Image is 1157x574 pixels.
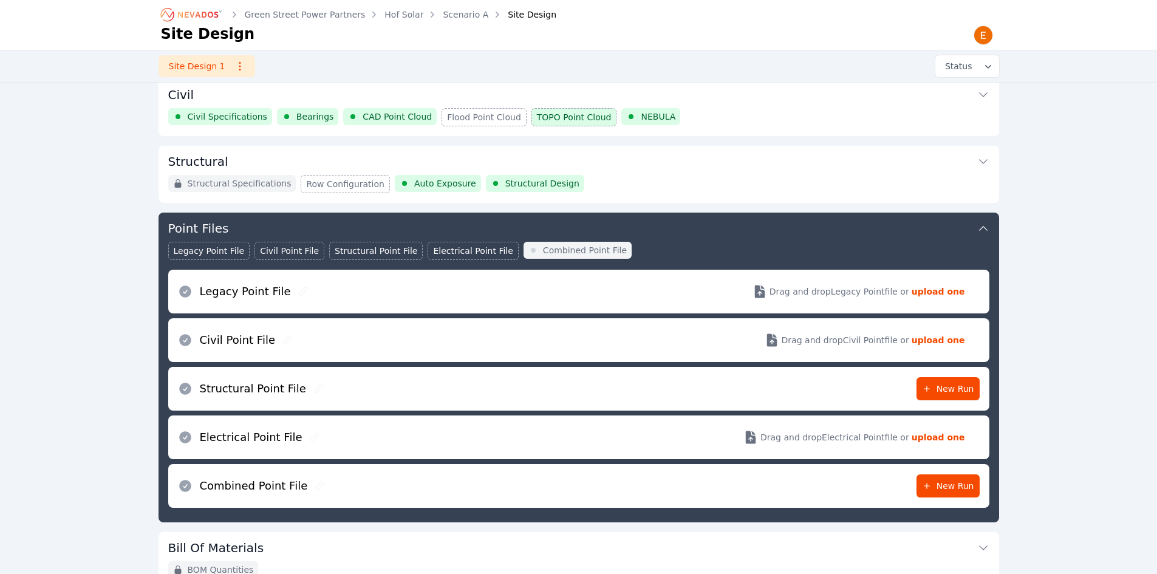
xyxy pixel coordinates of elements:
span: Structural Specifications [188,177,292,190]
h3: Point Files [168,220,229,237]
button: Point Files [168,213,989,242]
a: Scenario A [443,9,488,21]
div: CivilCivil SpecificationsBearingsCAD Point CloudFlood Point CloudTOPO Point CloudNEBULA [159,79,999,136]
h1: Site Design [161,24,255,44]
a: Hof Solar [384,9,423,21]
span: Flood Point Cloud [447,111,521,123]
span: Legacy Point File [174,245,245,257]
span: Status [940,60,972,72]
a: New Run [916,377,980,400]
button: Drag and dropElectrical Pointfile or upload one [729,420,980,454]
span: Drag and drop Electrical Point file or [760,431,909,443]
span: Structural Design [505,177,579,190]
span: Civil Point File [260,245,319,257]
a: New Run [916,474,980,497]
button: Civil [168,79,989,108]
span: CAD Point Cloud [363,111,432,123]
strong: upload one [912,285,965,298]
h2: Legacy Point File [200,283,291,300]
button: Drag and dropLegacy Pointfile or upload one [738,275,980,309]
span: Civil Specifications [188,111,267,123]
h2: Structural Point File [200,380,306,397]
span: Structural Point File [335,245,417,257]
span: Drag and drop Civil Point file or [782,334,909,346]
span: Bearings [296,111,334,123]
span: Drag and drop Legacy Point file or [770,285,909,298]
h2: Civil Point File [200,332,275,349]
button: Structural [168,146,989,175]
span: TOPO Point Cloud [537,111,612,123]
strong: upload one [912,334,965,346]
button: Drag and dropCivil Pointfile or upload one [750,323,980,357]
div: Point FilesLegacy Point FileCivil Point FileStructural Point FileElectrical Point FileCombined Po... [159,213,999,522]
h3: Bill Of Materials [168,539,264,556]
span: New Run [922,480,974,492]
div: StructuralStructural SpecificationsRow ConfigurationAuto ExposureStructural Design [159,146,999,203]
span: Electrical Point File [433,245,513,257]
span: NEBULA [641,111,675,123]
h3: Civil [168,86,194,103]
button: Bill Of Materials [168,532,989,561]
h2: Electrical Point File [200,429,302,446]
nav: Breadcrumb [161,5,557,24]
h2: Combined Point File [200,477,308,494]
a: Site Design 1 [159,55,255,77]
span: Combined Point File [543,244,627,256]
button: Status [935,55,999,77]
span: Auto Exposure [414,177,476,190]
div: Site Design [491,9,556,21]
strong: upload one [912,431,965,443]
span: New Run [922,383,974,395]
span: Row Configuration [306,178,384,190]
a: Green Street Power Partners [245,9,366,21]
img: Emily Walker [974,26,993,45]
h3: Structural [168,153,228,170]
